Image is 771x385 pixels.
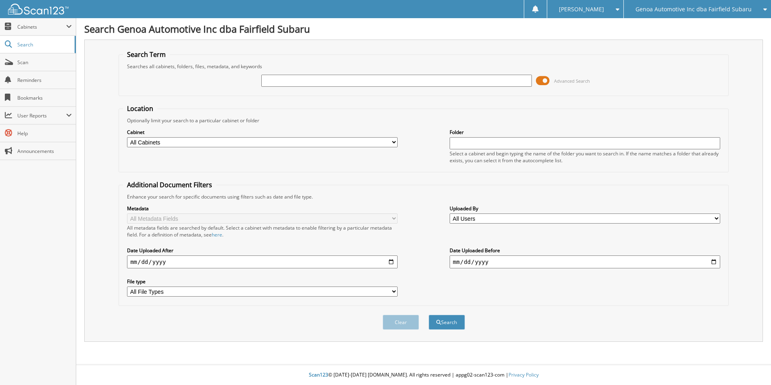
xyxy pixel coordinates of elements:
[17,77,72,84] span: Reminders
[450,247,720,254] label: Date Uploaded Before
[123,63,724,70] div: Searches all cabinets, folders, files, metadata, and keywords
[17,130,72,137] span: Help
[554,78,590,84] span: Advanced Search
[123,193,724,200] div: Enhance your search for specific documents using filters such as date and file type.
[559,7,604,12] span: [PERSON_NAME]
[127,255,398,268] input: start
[127,129,398,136] label: Cabinet
[508,371,539,378] a: Privacy Policy
[127,224,398,238] div: All metadata fields are searched by default. Select a cabinet with metadata to enable filtering b...
[429,315,465,330] button: Search
[450,150,720,164] div: Select a cabinet and begin typing the name of the folder you want to search in. If the name match...
[123,117,724,124] div: Optionally limit your search to a particular cabinet or folder
[17,59,72,66] span: Scan
[636,7,752,12] span: Genoa Automotive Inc dba Fairfield Subaru
[123,104,157,113] legend: Location
[309,371,328,378] span: Scan123
[450,205,720,212] label: Uploaded By
[17,112,66,119] span: User Reports
[76,365,771,385] div: © [DATE]-[DATE] [DOMAIN_NAME]. All rights reserved | appg02-scan123-com |
[17,41,71,48] span: Search
[212,231,222,238] a: here
[123,50,170,59] legend: Search Term
[127,205,398,212] label: Metadata
[123,180,216,189] legend: Additional Document Filters
[8,4,69,15] img: scan123-logo-white.svg
[450,255,720,268] input: end
[127,247,398,254] label: Date Uploaded After
[17,23,66,30] span: Cabinets
[450,129,720,136] label: Folder
[84,22,763,36] h1: Search Genoa Automotive Inc dba Fairfield Subaru
[17,148,72,155] span: Announcements
[17,94,72,101] span: Bookmarks
[383,315,419,330] button: Clear
[127,278,398,285] label: File type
